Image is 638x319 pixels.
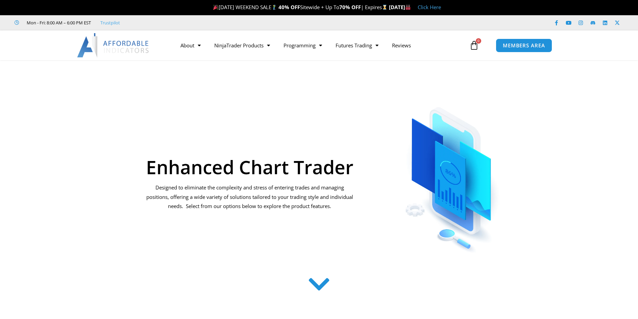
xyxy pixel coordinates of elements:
a: Trustpilot [100,19,120,27]
strong: [DATE] [389,4,411,10]
img: 🎉 [213,5,218,10]
a: Reviews [385,38,418,53]
img: ⌛ [382,5,387,10]
a: Futures Trading [329,38,385,53]
img: LogoAI | Affordable Indicators – NinjaTrader [77,33,150,58]
span: 0 [476,38,481,44]
p: Designed to eliminate the complexity and stress of entering trades and managing positions, offeri... [146,183,354,211]
span: Mon - Fri: 8:00 AM – 6:00 PM EST [25,19,91,27]
a: MEMBERS AREA [496,39,552,52]
strong: 70% OFF [339,4,361,10]
strong: 40% OFF [278,4,300,10]
span: MEMBERS AREA [503,43,545,48]
a: Click Here [418,4,441,10]
img: 🏌️‍♂️ [272,5,277,10]
h1: Enhanced Chart Trader [146,158,354,176]
a: About [174,38,207,53]
a: 0 [459,36,489,55]
img: 🏭 [406,5,411,10]
span: [DATE] WEEKEND SALE Sitewide + Up To | Expires [212,4,389,10]
a: NinjaTrader Products [207,38,277,53]
img: ChartTrader | Affordable Indicators – NinjaTrader [383,91,521,255]
nav: Menu [174,38,468,53]
a: Programming [277,38,329,53]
